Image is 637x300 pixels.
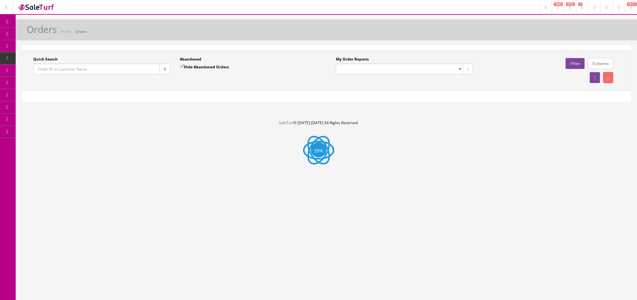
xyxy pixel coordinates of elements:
[565,58,584,69] a: Filter
[566,3,575,6] span: 8723
[61,29,71,34] a: Home
[578,3,582,6] span: 3
[180,64,229,70] label: Hide Abandoned Orders
[180,64,184,68] input: Hide Abandoned Orders
[588,58,613,69] a: Columns
[554,3,563,6] span: 1943
[627,3,637,6] span: HELP
[279,120,294,125] a: SaleTurf
[336,56,369,62] label: My Order Reports
[27,24,57,34] h1: Orders
[76,29,87,34] a: Orders
[180,56,201,62] label: Abandoned
[18,3,55,11] img: SaleTurf
[33,56,58,62] label: Quick Search
[33,64,160,75] input: Order ID or Customer Name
